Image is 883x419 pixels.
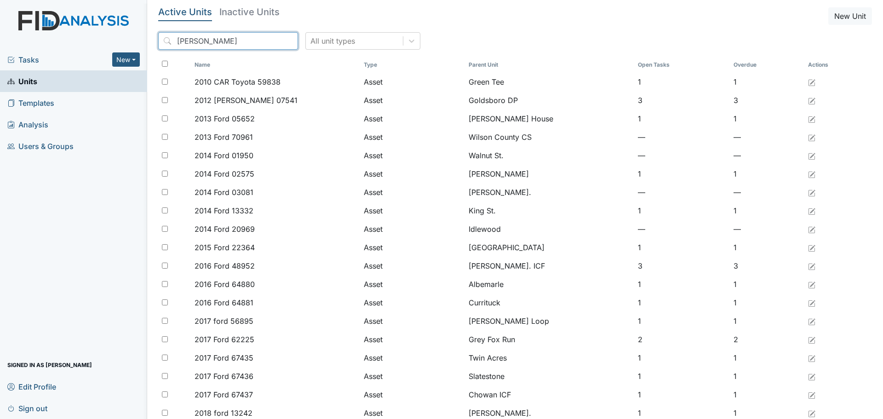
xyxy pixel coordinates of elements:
a: Edit [808,316,815,327]
span: 2016 Ford 48952 [195,260,255,271]
td: 3 [730,257,804,275]
td: 3 [634,91,730,109]
td: Wilson County CS [465,128,634,146]
td: 1 [730,349,804,367]
td: Asset [360,349,465,367]
button: New Unit [828,7,872,25]
span: 2017 Ford 67436 [195,371,253,382]
td: Asset [360,165,465,183]
td: 1 [634,293,730,312]
td: Asset [360,330,465,349]
td: — [634,146,730,165]
td: Asset [360,257,465,275]
span: 2017 Ford 62225 [195,334,254,345]
td: — [730,183,804,201]
span: Sign out [7,401,47,415]
span: 2015 Ford 22364 [195,242,255,253]
a: Edit [808,297,815,308]
th: Toggle SortBy [730,57,804,73]
th: Toggle SortBy [191,57,360,73]
td: [GEOGRAPHIC_DATA] [465,238,634,257]
td: 3 [634,257,730,275]
a: Edit [808,242,815,253]
a: Tasks [7,54,112,65]
td: Asset [360,128,465,146]
a: Edit [808,260,815,271]
span: 2014 Ford 01950 [195,150,253,161]
td: Grey Fox Run [465,330,634,349]
a: Edit [808,334,815,345]
td: 1 [634,165,730,183]
span: Analysis [7,117,48,132]
td: 1 [634,109,730,128]
span: 2012 [PERSON_NAME] 07541 [195,95,298,106]
td: 1 [634,385,730,404]
td: 1 [730,275,804,293]
td: 1 [634,73,730,91]
td: 1 [730,293,804,312]
h5: Inactive Units [219,7,280,17]
td: [PERSON_NAME]. ICF [465,257,634,275]
td: Goldsboro DP [465,91,634,109]
td: [PERSON_NAME] House [465,109,634,128]
td: 1 [730,312,804,330]
input: Search... [158,32,298,50]
span: 2014 Ford 20969 [195,224,255,235]
span: 2017 Ford 67437 [195,389,253,400]
h5: Active Units [158,7,212,17]
td: — [730,128,804,146]
td: Asset [360,275,465,293]
span: 2016 Ford 64880 [195,279,255,290]
td: Asset [360,183,465,201]
a: Edit [808,187,815,198]
a: Edit [808,113,815,124]
td: Asset [360,312,465,330]
td: Albemarle [465,275,634,293]
td: Twin Acres [465,349,634,367]
td: Asset [360,238,465,257]
span: 2016 Ford 64881 [195,297,253,308]
td: Asset [360,109,465,128]
div: All unit types [310,35,355,46]
td: 2 [634,330,730,349]
td: 1 [730,367,804,385]
a: Edit [808,150,815,161]
a: Edit [808,205,815,216]
span: 2013 Ford 70961 [195,132,253,143]
td: Green Tee [465,73,634,91]
span: 2014 Ford 13332 [195,205,253,216]
td: [PERSON_NAME] Loop [465,312,634,330]
td: 1 [634,201,730,220]
td: King St. [465,201,634,220]
span: 2010 CAR Toyota 59838 [195,76,281,87]
td: Idlewood [465,220,634,238]
td: Asset [360,91,465,109]
span: Units [7,74,37,88]
a: Edit [808,95,815,106]
td: Asset [360,73,465,91]
a: Edit [808,132,815,143]
td: 1 [634,312,730,330]
td: 1 [730,165,804,183]
td: 1 [634,238,730,257]
td: Asset [360,367,465,385]
td: [PERSON_NAME]. [465,183,634,201]
td: 1 [634,367,730,385]
a: Edit [808,389,815,400]
td: 1 [634,275,730,293]
td: — [730,146,804,165]
a: Edit [808,408,815,419]
td: Asset [360,146,465,165]
span: 2018 ford 13242 [195,408,252,419]
td: Asset [360,385,465,404]
td: 3 [730,91,804,109]
a: Edit [808,279,815,290]
td: Asset [360,201,465,220]
td: Walnut St. [465,146,634,165]
span: Signed in as [PERSON_NAME] [7,358,92,372]
td: 2 [730,330,804,349]
span: Edit Profile [7,379,56,394]
a: Edit [808,76,815,87]
button: New [112,52,140,67]
td: — [634,220,730,238]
